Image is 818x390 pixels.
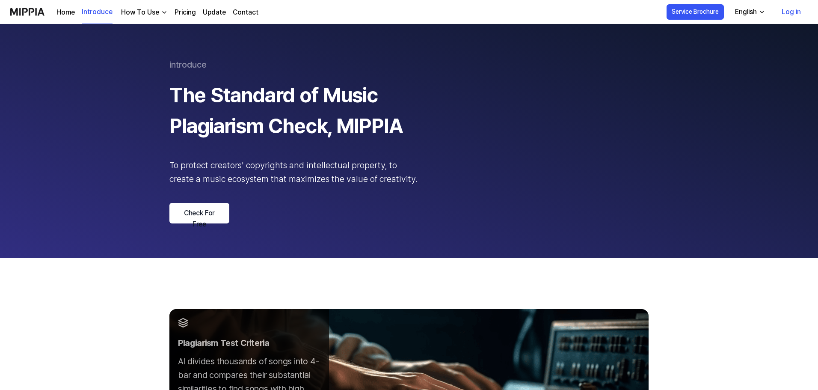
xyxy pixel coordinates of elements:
[56,7,75,18] a: Home
[119,7,161,18] div: How To Use
[728,3,771,21] button: English
[233,7,258,18] a: Contact
[169,203,229,223] a: Check For Free
[169,58,649,71] div: introduce
[733,7,759,17] div: English
[82,0,113,24] a: Introduce
[178,318,188,328] img: layer
[161,9,168,16] img: down
[203,7,226,18] a: Update
[175,7,196,18] a: Pricing
[119,7,168,18] button: How To Use
[169,158,418,186] div: To protect creators' copyrights and intellectual property, to create a music ecosystem that maxim...
[169,80,418,141] div: The Standard of Music Plagiarism Check, MIPPIA
[667,4,724,20] button: Service Brochure
[178,336,320,349] div: Plagiarism Test Criteria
